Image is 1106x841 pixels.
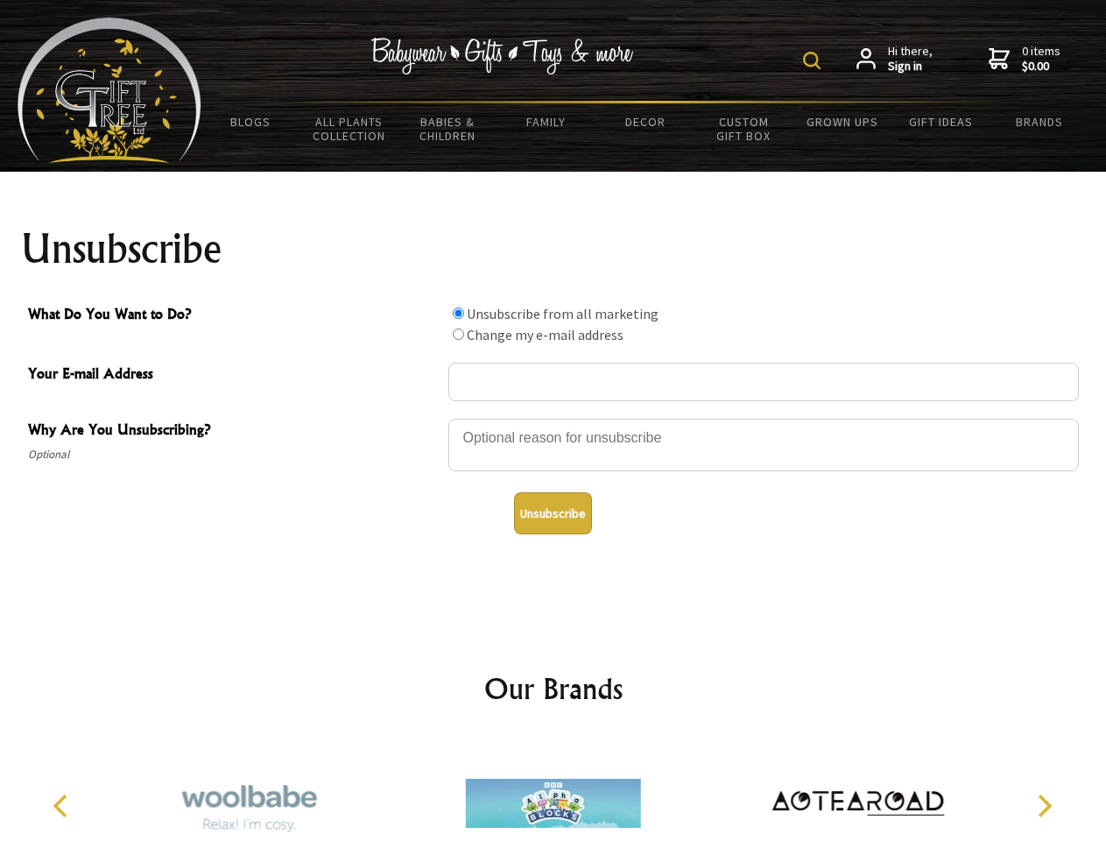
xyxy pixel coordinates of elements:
[989,44,1060,74] a: 0 items$0.00
[803,52,821,69] img: product search
[448,363,1079,401] input: Your E-mail Address
[300,103,399,154] a: All Plants Collection
[453,307,464,319] input: What Do You Want to Do?
[35,668,1072,710] h2: Our Brands
[453,329,464,340] input: What Do You Want to Do?
[1022,59,1060,74] strong: $0.00
[21,228,1086,270] h1: Unsubscribe
[448,419,1079,471] textarea: Why Are You Unsubscribing?
[18,18,201,163] img: Babyware - Gifts - Toys and more...
[514,492,592,534] button: Unsubscribe
[371,38,634,74] img: Babywear - Gifts - Toys & more
[467,305,659,322] label: Unsubscribe from all marketing
[1022,43,1060,74] span: 0 items
[28,444,440,465] span: Optional
[990,103,1089,140] a: Brands
[888,44,933,74] span: Hi there,
[28,363,440,388] span: Your E-mail Address
[28,419,440,444] span: Why Are You Unsubscribing?
[398,103,497,154] a: Babies & Children
[1025,787,1063,825] button: Next
[497,103,596,140] a: Family
[888,59,933,74] strong: Sign in
[856,44,933,74] a: Hi there,Sign in
[467,326,623,343] label: Change my e-mail address
[595,103,694,140] a: Decor
[694,103,793,154] a: Custom Gift Box
[793,103,891,140] a: Grown Ups
[28,303,440,329] span: What Do You Want to Do?
[891,103,990,140] a: Gift Ideas
[201,103,300,140] a: BLOGS
[44,787,82,825] button: Previous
